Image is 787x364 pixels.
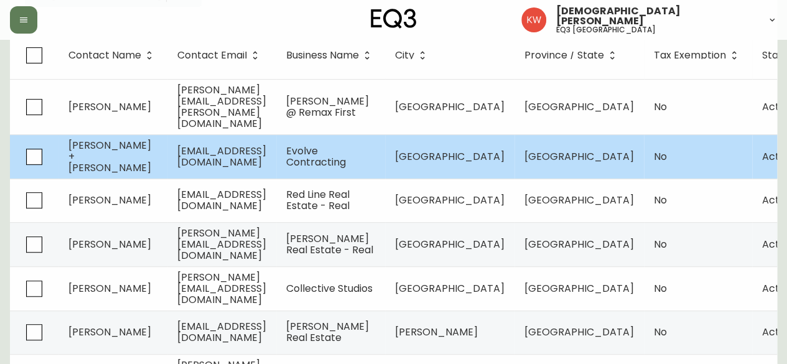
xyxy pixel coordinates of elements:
[524,281,634,296] span: [GEOGRAPHIC_DATA]
[395,237,505,251] span: [GEOGRAPHIC_DATA]
[395,149,505,164] span: [GEOGRAPHIC_DATA]
[524,50,620,61] span: Province / State
[177,270,266,307] span: [PERSON_NAME][EMAIL_ADDRESS][DOMAIN_NAME]
[395,193,505,207] span: [GEOGRAPHIC_DATA]
[524,149,634,164] span: [GEOGRAPHIC_DATA]
[286,52,359,59] span: Business Name
[524,193,634,207] span: [GEOGRAPHIC_DATA]
[68,50,157,61] span: Contact Name
[286,144,346,169] span: Evolve Contracting
[68,138,151,175] span: [PERSON_NAME] + [PERSON_NAME]
[286,94,369,119] span: [PERSON_NAME] @ Remax First
[68,237,151,251] span: [PERSON_NAME]
[524,237,634,251] span: [GEOGRAPHIC_DATA]
[177,226,266,263] span: [PERSON_NAME][EMAIL_ADDRESS][DOMAIN_NAME]
[556,6,757,26] span: [DEMOGRAPHIC_DATA][PERSON_NAME]
[521,7,546,32] img: f33162b67396b0982c40ce2a87247151
[68,52,141,59] span: Contact Name
[654,52,726,59] span: Tax Exemption
[395,325,478,339] span: [PERSON_NAME]
[177,319,266,345] span: [EMAIL_ADDRESS][DOMAIN_NAME]
[286,281,373,296] span: Collective Studios
[654,100,667,114] span: No
[654,325,667,339] span: No
[286,187,350,213] span: Red Line Real Estate - Real
[654,149,667,164] span: No
[654,193,667,207] span: No
[68,325,151,339] span: [PERSON_NAME]
[654,237,667,251] span: No
[556,26,656,34] h5: eq3 [GEOGRAPHIC_DATA]
[654,50,742,61] span: Tax Exemption
[371,9,417,29] img: logo
[177,187,266,213] span: [EMAIL_ADDRESS][DOMAIN_NAME]
[395,281,505,296] span: [GEOGRAPHIC_DATA]
[177,50,263,61] span: Contact Email
[286,50,375,61] span: Business Name
[395,52,414,59] span: City
[654,281,667,296] span: No
[286,231,373,257] span: [PERSON_NAME] Real Estate - Real
[177,52,247,59] span: Contact Email
[524,325,634,339] span: [GEOGRAPHIC_DATA]
[68,193,151,207] span: [PERSON_NAME]
[395,100,505,114] span: [GEOGRAPHIC_DATA]
[524,52,604,59] span: Province / State
[286,319,369,345] span: [PERSON_NAME] Real Estate
[68,100,151,114] span: [PERSON_NAME]
[395,50,431,61] span: City
[177,83,266,131] span: [PERSON_NAME][EMAIL_ADDRESS][PERSON_NAME][DOMAIN_NAME]
[177,144,266,169] span: [EMAIL_ADDRESS][DOMAIN_NAME]
[68,281,151,296] span: [PERSON_NAME]
[524,100,634,114] span: [GEOGRAPHIC_DATA]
